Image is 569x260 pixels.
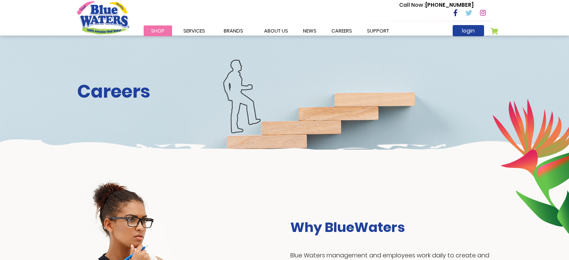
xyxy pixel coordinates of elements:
a: about us [257,25,296,36]
h3: Why BlueWaters [290,219,492,235]
h2: Careers [77,81,492,103]
span: Shop [151,27,165,34]
span: Services [183,27,205,34]
img: career-intro-leaves.png [492,98,569,234]
a: careers [324,25,360,36]
span: Call Now : [399,1,425,9]
a: support [360,25,397,36]
p: [PHONE_NUMBER] [399,1,474,9]
span: Brands [224,27,243,34]
a: store logo [77,1,129,34]
a: login [453,25,484,36]
a: News [296,25,324,36]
